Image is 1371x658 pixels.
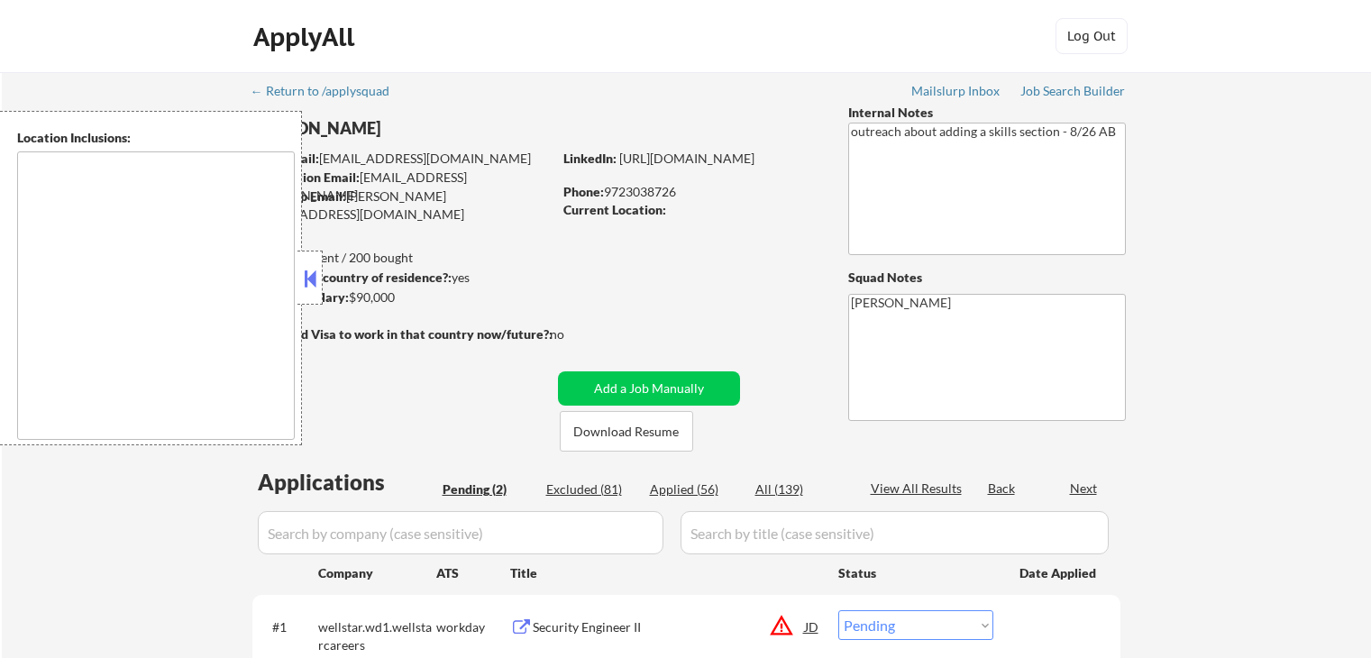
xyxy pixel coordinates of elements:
input: Search by title (case sensitive) [681,511,1109,554]
div: [PERSON_NAME][EMAIL_ADDRESS][DOMAIN_NAME] [252,187,552,223]
div: Squad Notes [848,269,1126,287]
div: [PERSON_NAME] [252,117,623,140]
button: Download Resume [560,411,693,452]
strong: Current Location: [563,202,666,217]
div: no [550,325,601,343]
div: Next [1070,480,1099,498]
button: warning_amber [769,613,794,638]
strong: Will need Visa to work in that country now/future?: [252,326,553,342]
div: Pending (2) [443,480,533,498]
div: ATS [436,564,510,582]
div: ← Return to /applysquad [251,85,407,97]
div: $90,000 [251,288,552,306]
input: Search by company (case sensitive) [258,511,663,554]
a: [URL][DOMAIN_NAME] [619,151,754,166]
div: View All Results [871,480,967,498]
div: ApplyAll [253,22,360,52]
div: 9723038726 [563,183,818,201]
div: [EMAIL_ADDRESS][DOMAIN_NAME] [253,169,552,204]
div: [EMAIL_ADDRESS][DOMAIN_NAME] [253,150,552,168]
div: Back [988,480,1017,498]
div: Mailslurp Inbox [911,85,1001,97]
div: workday [436,618,510,636]
div: Internal Notes [848,104,1126,122]
div: Title [510,564,821,582]
div: wellstar.wd1.wellstarcareers [318,618,436,653]
div: Applied (56) [650,480,740,498]
div: yes [251,269,546,287]
button: Add a Job Manually [558,371,740,406]
div: #1 [272,618,304,636]
div: Status [838,556,993,589]
div: Date Applied [1019,564,1099,582]
a: Mailslurp Inbox [911,84,1001,102]
div: JD [803,610,821,643]
div: Security Engineer II [533,618,805,636]
a: Job Search Builder [1020,84,1126,102]
div: All (139) [755,480,845,498]
div: Company [318,564,436,582]
strong: Can work in country of residence?: [251,270,452,285]
a: ← Return to /applysquad [251,84,407,102]
div: 56 sent / 200 bought [251,249,552,267]
button: Log Out [1056,18,1128,54]
strong: LinkedIn: [563,151,617,166]
div: Location Inclusions: [17,129,295,147]
strong: Phone: [563,184,604,199]
div: Excluded (81) [546,480,636,498]
div: Job Search Builder [1020,85,1126,97]
div: Applications [258,471,436,493]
